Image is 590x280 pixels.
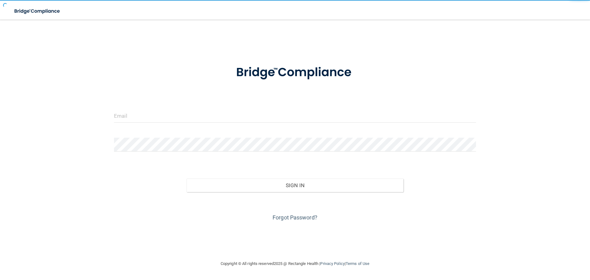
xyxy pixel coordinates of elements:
input: Email [114,109,476,123]
a: Privacy Policy [320,261,344,266]
a: Forgot Password? [273,214,317,221]
img: bridge_compliance_login_screen.278c3ca4.svg [223,57,367,89]
img: bridge_compliance_login_screen.278c3ca4.svg [9,5,66,18]
div: Copyright © All rights reserved 2025 @ Rectangle Health | | [183,254,407,274]
a: Terms of Use [346,261,369,266]
button: Sign In [187,179,404,192]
